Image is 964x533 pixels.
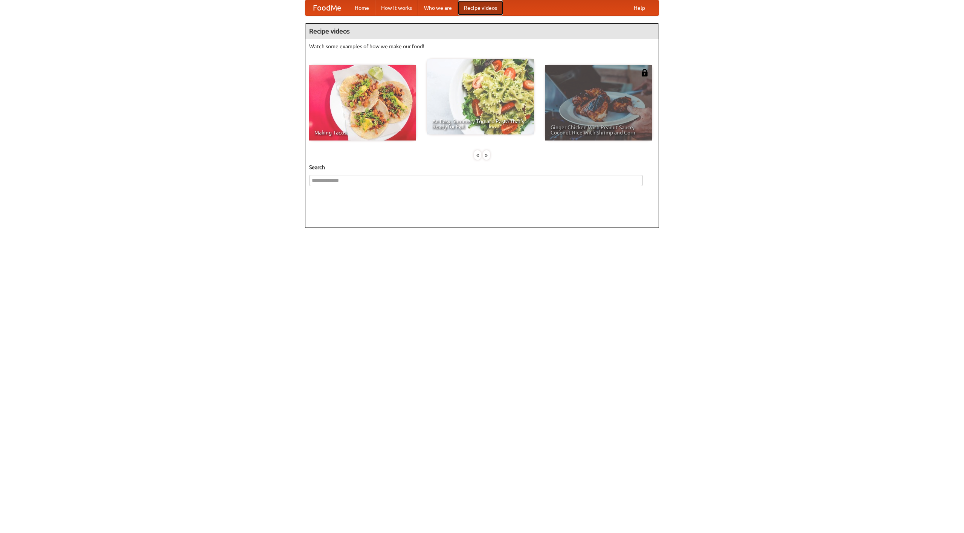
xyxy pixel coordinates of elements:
a: How it works [375,0,418,15]
a: Who we are [418,0,458,15]
span: Making Tacos [314,130,411,135]
a: Help [628,0,651,15]
a: Home [349,0,375,15]
a: Recipe videos [458,0,503,15]
div: » [483,150,490,160]
h5: Search [309,163,655,171]
a: An Easy, Summery Tomato Pasta That's Ready for Fall [427,59,534,134]
div: « [474,150,481,160]
span: An Easy, Summery Tomato Pasta That's Ready for Fall [432,119,529,129]
a: FoodMe [305,0,349,15]
a: Making Tacos [309,65,416,141]
h4: Recipe videos [305,24,659,39]
p: Watch some examples of how we make our food! [309,43,655,50]
img: 483408.png [641,69,648,76]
